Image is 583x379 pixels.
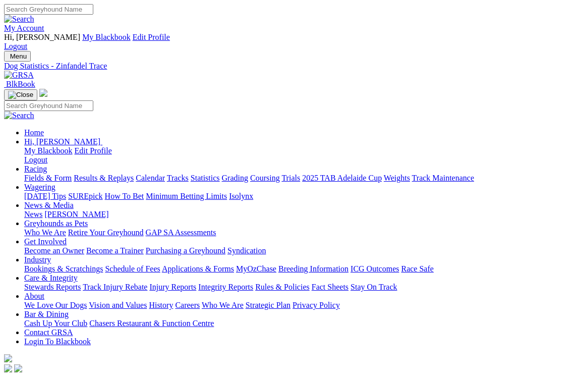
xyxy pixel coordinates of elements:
[24,237,67,246] a: Get Involved
[24,228,66,237] a: Who We Are
[24,146,73,155] a: My Blackbook
[24,183,55,191] a: Wagering
[24,274,78,282] a: Care & Integrity
[351,283,397,291] a: Stay On Track
[236,264,276,273] a: MyOzChase
[149,301,173,309] a: History
[24,192,579,201] div: Wagering
[293,301,340,309] a: Privacy Policy
[4,51,31,62] button: Toggle navigation
[278,264,348,273] a: Breeding Information
[24,283,81,291] a: Stewards Reports
[39,89,47,97] img: logo-grsa-white.png
[24,319,87,328] a: Cash Up Your Club
[24,246,84,255] a: Become an Owner
[302,174,382,182] a: 2025 TAB Adelaide Cup
[74,174,134,182] a: Results & Replays
[105,192,144,200] a: How To Bet
[255,283,310,291] a: Rules & Policies
[351,264,399,273] a: ICG Outcomes
[4,15,34,24] img: Search
[44,210,108,219] a: [PERSON_NAME]
[89,319,214,328] a: Chasers Restaurant & Function Centre
[281,174,300,182] a: Trials
[198,283,253,291] a: Integrity Reports
[75,146,112,155] a: Edit Profile
[4,89,37,100] button: Toggle navigation
[86,246,144,255] a: Become a Trainer
[24,337,91,346] a: Login To Blackbook
[24,192,66,200] a: [DATE] Tips
[83,283,147,291] a: Track Injury Rebate
[202,301,244,309] a: Who We Are
[24,174,579,183] div: Racing
[24,319,579,328] div: Bar & Dining
[149,283,196,291] a: Injury Reports
[4,71,34,80] img: GRSA
[24,310,69,318] a: Bar & Dining
[24,228,579,237] div: Greyhounds as Pets
[82,33,131,41] a: My Blackbook
[24,137,100,146] span: Hi, [PERSON_NAME]
[10,52,27,60] span: Menu
[133,33,170,41] a: Edit Profile
[4,33,579,51] div: My Account
[4,354,12,362] img: logo-grsa-white.png
[146,192,227,200] a: Minimum Betting Limits
[24,246,579,255] div: Get Involved
[24,165,47,173] a: Racing
[4,4,93,15] input: Search
[4,100,93,111] input: Search
[229,192,253,200] a: Isolynx
[8,91,33,99] img: Close
[24,255,51,264] a: Industry
[167,174,189,182] a: Tracks
[24,283,579,292] div: Care & Integrity
[24,155,47,164] a: Logout
[24,201,74,209] a: News & Media
[24,264,103,273] a: Bookings & Scratchings
[24,301,579,310] div: About
[24,137,102,146] a: Hi, [PERSON_NAME]
[4,42,27,50] a: Logout
[24,174,72,182] a: Fields & Form
[24,210,579,219] div: News & Media
[250,174,280,182] a: Coursing
[4,24,44,32] a: My Account
[412,174,474,182] a: Track Maintenance
[24,301,87,309] a: We Love Our Dogs
[24,128,44,137] a: Home
[146,246,225,255] a: Purchasing a Greyhound
[89,301,147,309] a: Vision and Values
[246,301,290,309] a: Strategic Plan
[136,174,165,182] a: Calendar
[24,219,88,228] a: Greyhounds as Pets
[401,264,433,273] a: Race Safe
[146,228,216,237] a: GAP SA Assessments
[68,192,102,200] a: SUREpick
[191,174,220,182] a: Statistics
[24,328,73,337] a: Contact GRSA
[4,364,12,372] img: facebook.svg
[14,364,22,372] img: twitter.svg
[4,33,80,41] span: Hi, [PERSON_NAME]
[24,264,579,274] div: Industry
[222,174,248,182] a: Grading
[4,62,579,71] a: Dog Statistics - Zinfandel Trace
[162,264,234,273] a: Applications & Forms
[24,146,579,165] div: Hi, [PERSON_NAME]
[6,80,35,88] span: BlkBook
[384,174,410,182] a: Weights
[68,228,144,237] a: Retire Your Greyhound
[4,80,35,88] a: BlkBook
[312,283,348,291] a: Fact Sheets
[4,111,34,120] img: Search
[105,264,160,273] a: Schedule of Fees
[227,246,266,255] a: Syndication
[24,292,44,300] a: About
[24,210,42,219] a: News
[175,301,200,309] a: Careers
